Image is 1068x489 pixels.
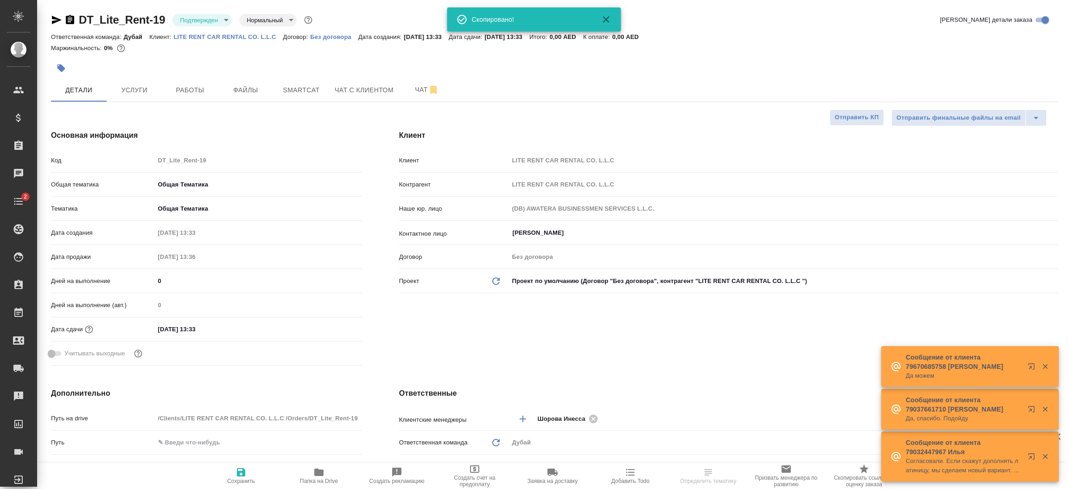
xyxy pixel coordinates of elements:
[906,457,1022,475] p: Согласовали. Если скажут дополнять латиницу, мы сделаем новый вариант. Пока требовали без неё
[155,412,362,425] input: Пустое поле
[64,14,76,26] button: Скопировать ссылку
[906,371,1022,380] p: Да можем
[244,16,286,24] button: Нормальный
[172,14,232,26] div: Подтвержден
[51,325,83,334] p: Дата сдачи
[310,32,358,40] a: Без договора
[472,15,588,24] div: Скопировано!
[155,436,362,449] input: ✎ Введи что-нибудь
[51,462,155,471] p: Направление услуг
[358,463,436,489] button: Создать рекламацию
[335,84,394,96] span: Чат с клиентом
[940,15,1032,25] span: [PERSON_NAME] детали заказа
[399,277,420,286] p: Проект
[399,229,509,238] p: Контактное лицо
[669,463,747,489] button: Определить тематику
[51,156,155,165] p: Код
[509,202,1058,215] input: Пустое поле
[549,33,583,40] p: 0,00 AED
[1053,232,1055,234] button: Open
[436,463,514,489] button: Создать счет на предоплату
[428,84,439,96] svg: Отписаться
[51,301,155,310] p: Дней на выполнение (авт.)
[202,463,280,489] button: Сохранить
[399,204,509,213] p: Наше юр. лицо
[158,462,351,471] div: ✎ Введи что-нибудь
[300,478,338,484] span: Папка на Drive
[538,413,601,425] div: Шорова Инесса
[680,478,736,484] span: Определить тематику
[155,250,236,264] input: Пустое поле
[369,478,425,484] span: Создать рекламацию
[51,33,124,40] p: Ответственная команда:
[906,414,1022,423] p: Да, спасибо. Подойду
[830,109,884,126] button: Отправить КП
[149,33,173,40] p: Клиент:
[583,33,612,40] p: К оплате:
[177,16,221,24] button: Подтвержден
[168,84,212,96] span: Работы
[155,226,236,239] input: Пустое поле
[283,33,311,40] p: Договор:
[509,178,1058,191] input: Пустое поле
[223,84,268,96] span: Файлы
[51,130,362,141] h4: Основная информация
[399,252,509,262] p: Договор
[51,45,104,51] p: Маржинальность:
[51,58,71,78] button: Добавить тэг
[155,298,362,312] input: Пустое поле
[132,347,144,360] button: Выбери, если сб и вс нужно считать рабочими днями для выполнения заказа.
[358,33,404,40] p: Дата создания:
[906,395,1022,414] p: Сообщение от клиента 79037661710 [PERSON_NAME]
[896,113,1021,123] span: Отправить финальные файлы на email
[155,322,236,336] input: ✎ Введи что-нибудь
[1022,357,1044,380] button: Открыть в новой вкладке
[449,33,484,40] p: Дата сдачи:
[595,14,617,25] button: Закрыть
[528,478,578,484] span: Заявка на доставку
[279,84,324,96] span: Smartcat
[51,204,155,213] p: Тематика
[612,33,646,40] p: 0,00 AED
[155,459,362,475] div: ✎ Введи что-нибудь
[413,462,463,471] span: Проектная группа
[155,154,362,167] input: Пустое поле
[280,463,358,489] button: Папка на Drive
[64,349,125,358] span: Учитывать выходные
[18,192,32,201] span: 2
[514,463,591,489] button: Заявка на доставку
[51,414,155,423] p: Путь на drive
[484,33,529,40] p: [DATE] 13:33
[1036,362,1055,371] button: Закрыть
[753,475,820,488] span: Призвать менеджера по развитию
[509,435,1058,450] div: Дубай
[512,408,534,430] button: Добавить менеджера
[51,388,362,399] h4: Дополнительно
[227,478,255,484] span: Сохранить
[2,190,35,213] a: 2
[399,156,509,165] p: Клиент
[405,84,449,96] span: Чат
[399,438,468,447] p: Ответственная команда
[51,277,155,286] p: Дней на выполнение
[1036,452,1055,461] button: Закрыть
[611,478,649,484] span: Добавить Todo
[155,201,362,217] div: Общая Тематика
[51,252,155,262] p: Дата продажи
[302,14,314,26] button: Доп статусы указывают на важность/срочность заказа
[155,274,362,288] input: ✎ Введи что-нибудь
[155,177,362,193] div: Общая Тематика
[835,112,879,123] span: Отправить КП
[399,180,509,189] p: Контрагент
[529,33,549,40] p: Итого:
[310,33,358,40] p: Без договора
[79,13,165,26] a: DT_Lite_Rent-19
[57,84,101,96] span: Детали
[906,438,1022,457] p: Сообщение от клиента 79032447967 Илья
[1022,447,1044,470] button: Открыть в новой вкладке
[399,130,1058,141] h4: Клиент
[115,42,127,54] button: 0.00 AED;
[124,33,150,40] p: Дубай
[399,415,509,425] p: Клиентские менеджеры
[441,475,508,488] span: Создать счет на предоплату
